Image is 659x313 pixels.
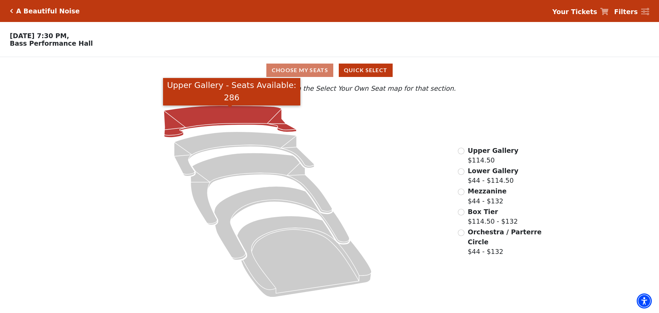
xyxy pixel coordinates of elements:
[458,168,464,175] input: Lower Gallery$44 - $114.50
[468,167,519,175] span: Lower Gallery
[468,228,542,246] span: Orchestra / Parterre Circle
[468,186,507,206] label: $44 - $132
[16,7,80,15] h5: A Beautiful Noise
[237,216,372,297] path: Orchestra / Parterre Circle - Seats Available: 14
[614,8,638,15] strong: Filters
[552,8,597,15] strong: Your Tickets
[458,230,464,236] input: Orchestra / Parterre Circle$44 - $132
[468,208,498,215] span: Box Tier
[458,189,464,195] input: Mezzanine$44 - $132
[468,146,519,165] label: $114.50
[10,9,13,13] a: Click here to go back to filters
[468,166,519,186] label: $44 - $114.50
[458,209,464,215] input: Box Tier$114.50 - $132
[614,7,649,17] a: Filters
[552,7,609,17] a: Your Tickets
[163,78,300,106] div: Upper Gallery - Seats Available: 286
[87,83,572,93] p: Click on a level below to open the Select Your Own Seat map for that section.
[174,132,315,176] path: Lower Gallery - Seats Available: 42
[468,147,519,154] span: Upper Gallery
[468,187,507,195] span: Mezzanine
[637,293,652,309] div: Accessibility Menu
[164,105,297,137] path: Upper Gallery - Seats Available: 286
[339,64,393,77] button: Quick Select
[468,227,543,257] label: $44 - $132
[468,207,518,226] label: $114.50 - $132
[458,148,464,154] input: Upper Gallery$114.50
